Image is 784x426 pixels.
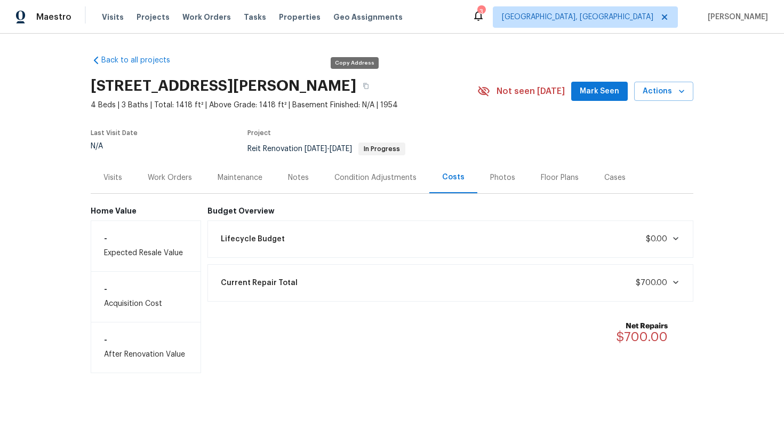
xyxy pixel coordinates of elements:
span: Projects [137,12,170,22]
div: Floor Plans [541,172,579,183]
a: Back to all projects [91,55,193,66]
span: Reit Renovation [247,145,405,153]
div: Expected Resale Value [91,220,201,272]
div: Photos [490,172,515,183]
button: Mark Seen [571,82,628,101]
div: After Renovation Value [91,322,201,373]
div: Acquisition Cost [91,272,201,322]
span: Project [247,130,271,136]
h6: Budget Overview [207,207,694,215]
div: Condition Adjustments [334,172,417,183]
span: In Progress [359,146,404,152]
span: Tasks [244,13,266,21]
span: [PERSON_NAME] [703,12,768,22]
h6: - [104,335,188,344]
div: Notes [288,172,309,183]
div: Costs [442,172,465,183]
span: Properties [279,12,321,22]
button: Actions [634,82,693,101]
span: $0.00 [646,235,667,243]
span: Work Orders [182,12,231,22]
span: [DATE] [305,145,327,153]
span: Current Repair Total [221,278,298,288]
h6: Home Value [91,207,201,215]
span: Visits [102,12,124,22]
span: Geo Assignments [333,12,403,22]
div: Work Orders [148,172,192,183]
h6: - [104,234,188,242]
div: N/A [91,143,138,150]
span: Maestro [36,12,71,22]
div: Maintenance [218,172,262,183]
span: Lifecycle Budget [221,234,285,244]
span: [DATE] [330,145,352,153]
span: Not seen [DATE] [497,86,565,97]
span: 4 Beds | 3 Baths | Total: 1418 ft² | Above Grade: 1418 ft² | Basement Finished: N/A | 1954 [91,100,477,111]
h2: [STREET_ADDRESS][PERSON_NAME] [91,81,356,91]
span: Actions [643,85,685,98]
span: - [305,145,352,153]
span: Mark Seen [580,85,619,98]
div: 3 [477,6,485,17]
b: Net Repairs [616,321,668,332]
span: [GEOGRAPHIC_DATA], [GEOGRAPHIC_DATA] [502,12,653,22]
span: $700.00 [636,279,667,287]
span: Last Visit Date [91,130,138,136]
div: Visits [103,172,122,183]
div: Cases [604,172,626,183]
span: $700.00 [616,330,668,343]
h6: - [104,285,188,293]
